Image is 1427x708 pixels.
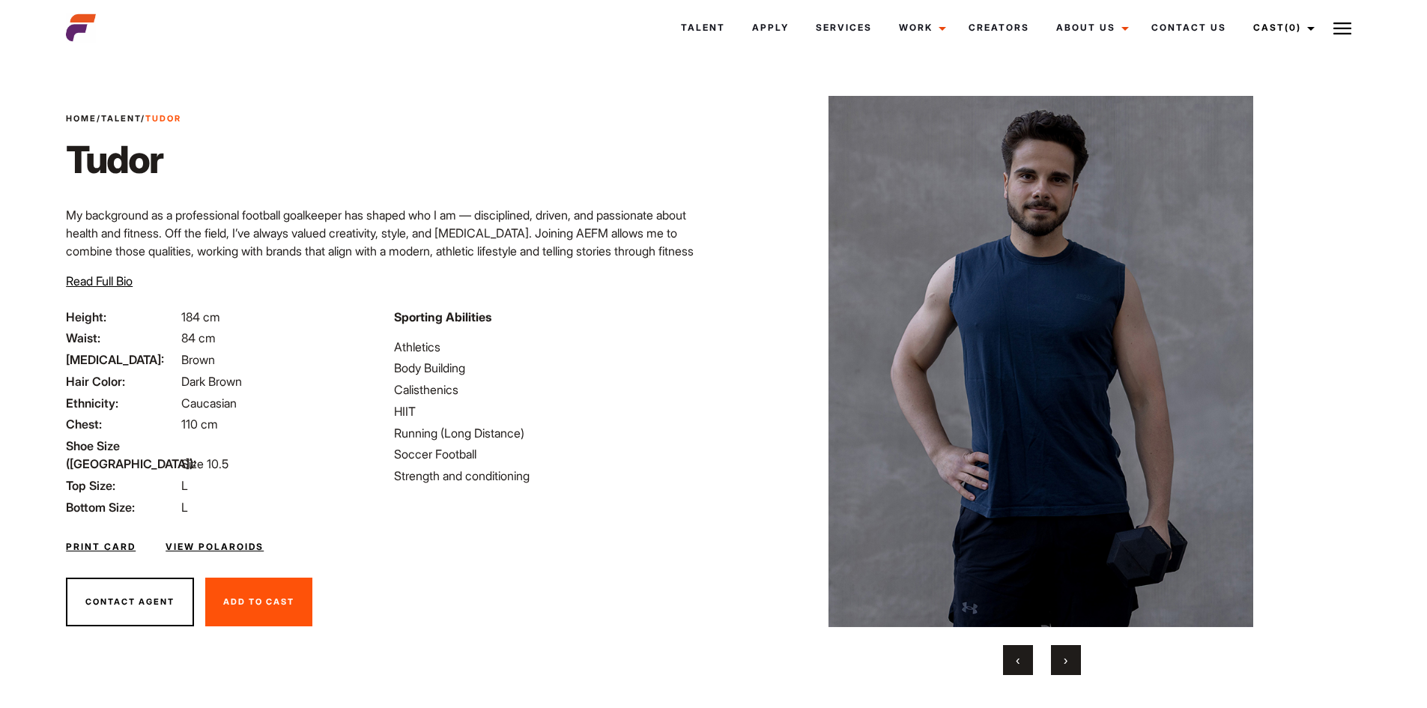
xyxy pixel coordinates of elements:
[394,424,704,442] li: Running (Long Distance)
[394,381,704,399] li: Calisthenics
[1333,19,1351,37] img: Burger icon
[66,578,194,627] button: Contact Agent
[181,396,237,411] span: Caucasian
[181,352,215,367] span: Brown
[1240,7,1324,48] a: Cast(0)
[66,13,96,43] img: cropped-aefm-brand-fav-22-square.png
[885,7,955,48] a: Work
[394,338,704,356] li: Athletics
[802,7,885,48] a: Services
[101,113,141,124] a: Talent
[66,272,133,290] button: Read Full Bio
[394,467,704,485] li: Strength and conditioning
[181,417,218,432] span: 110 cm
[181,500,188,515] span: L
[181,330,216,345] span: 84 cm
[394,359,704,377] li: Body Building
[66,437,178,473] span: Shoe Size ([GEOGRAPHIC_DATA]):
[1064,653,1067,668] span: Next
[181,374,242,389] span: Dark Brown
[66,394,178,412] span: Ethnicity:
[66,372,178,390] span: Hair Color:
[394,445,704,463] li: Soccer Football
[66,498,178,516] span: Bottom Size:
[66,540,136,554] a: Print Card
[66,113,97,124] a: Home
[166,540,264,554] a: View Polaroids
[66,351,178,369] span: [MEDICAL_DATA]:
[66,206,704,278] p: My background as a professional football goalkeeper has shaped who I am — disciplined, driven, an...
[181,478,188,493] span: L
[955,7,1043,48] a: Creators
[66,415,178,433] span: Chest:
[739,7,802,48] a: Apply
[66,273,133,288] span: Read Full Bio
[394,309,491,324] strong: Sporting Abilities
[66,112,181,125] span: / /
[66,476,178,494] span: Top Size:
[205,578,312,627] button: Add To Cast
[181,309,220,324] span: 184 cm
[1043,7,1138,48] a: About Us
[1016,653,1019,668] span: Previous
[66,329,178,347] span: Waist:
[145,113,181,124] strong: Tudor
[66,308,178,326] span: Height:
[181,456,228,471] span: Size 10.5
[394,402,704,420] li: HIIT
[1138,7,1240,48] a: Contact Us
[223,596,294,607] span: Add To Cast
[66,137,181,182] h1: Tudor
[1285,22,1301,33] span: (0)
[667,7,739,48] a: Talent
